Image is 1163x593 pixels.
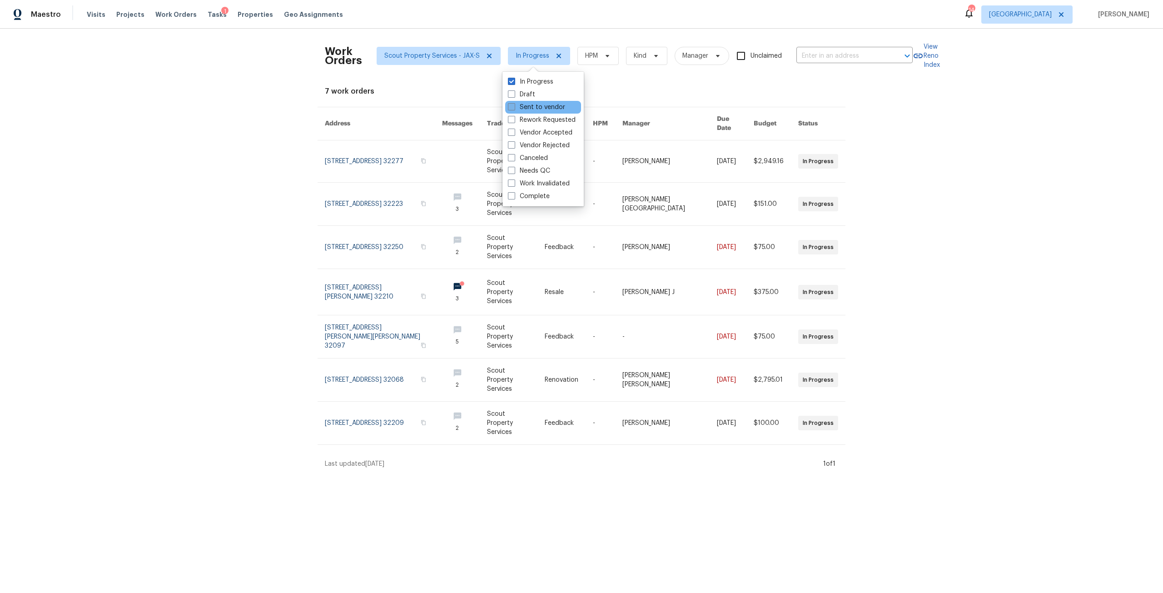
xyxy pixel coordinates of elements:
[750,51,782,61] span: Unclaimed
[480,107,537,140] th: Trade Partner
[480,359,537,402] td: Scout Property Services
[508,141,570,150] label: Vendor Rejected
[508,179,570,188] label: Work Invalidated
[508,128,572,137] label: Vendor Accepted
[682,51,708,60] span: Manager
[480,315,537,359] td: Scout Property Services
[318,107,435,140] th: Address
[537,402,586,445] td: Feedback
[615,226,710,269] td: [PERSON_NAME]
[615,140,710,183] td: [PERSON_NAME]
[419,419,427,427] button: Copy Address
[419,375,427,384] button: Copy Address
[365,461,384,467] span: [DATE]
[634,51,646,60] span: Kind
[325,459,820,468] div: Last updated
[615,315,710,359] td: -
[968,5,974,15] div: 14
[586,107,615,140] th: HPM
[508,154,548,163] label: Canceled
[586,359,615,402] td: -
[419,292,427,300] button: Copy Address
[325,87,838,96] div: 7 work orders
[221,7,229,16] div: 1
[116,10,144,19] span: Projects
[615,402,710,445] td: [PERSON_NAME]
[913,42,940,70] a: View Reno Index
[537,269,586,315] td: Resale
[615,359,710,402] td: [PERSON_NAME] [PERSON_NAME]
[585,51,598,60] span: HPM
[508,103,565,112] label: Sent to vendor
[791,107,845,140] th: Status
[796,49,887,63] input: Enter in an address
[208,11,227,18] span: Tasks
[480,226,537,269] td: Scout Property Services
[508,90,535,99] label: Draft
[746,107,791,140] th: Budget
[480,183,537,226] td: Scout Property Services
[586,140,615,183] td: -
[419,341,427,349] button: Copy Address
[586,183,615,226] td: -
[508,166,550,175] label: Needs QC
[238,10,273,19] span: Properties
[508,77,553,86] label: In Progress
[480,402,537,445] td: Scout Property Services
[615,107,710,140] th: Manager
[710,107,746,140] th: Due Date
[87,10,105,19] span: Visits
[325,47,362,65] h2: Work Orders
[586,226,615,269] td: -
[823,459,835,468] div: 1 of 1
[419,157,427,165] button: Copy Address
[537,315,586,359] td: Feedback
[508,115,576,125] label: Rework Requested
[989,10,1052,19] span: [GEOGRAPHIC_DATA]
[155,10,197,19] span: Work Orders
[480,140,537,183] td: Scout Property Services
[537,226,586,269] td: Feedback
[1094,10,1149,19] span: [PERSON_NAME]
[480,269,537,315] td: Scout Property Services
[284,10,343,19] span: Geo Assignments
[586,269,615,315] td: -
[31,10,61,19] span: Maestro
[516,51,549,60] span: In Progress
[384,51,480,60] span: Scout Property Services - JAX-S
[419,199,427,208] button: Copy Address
[586,402,615,445] td: -
[435,107,480,140] th: Messages
[615,269,710,315] td: [PERSON_NAME] J
[537,359,586,402] td: Renovation
[901,50,914,62] button: Open
[586,315,615,359] td: -
[419,243,427,251] button: Copy Address
[508,192,550,201] label: Complete
[615,183,710,226] td: [PERSON_NAME][GEOGRAPHIC_DATA]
